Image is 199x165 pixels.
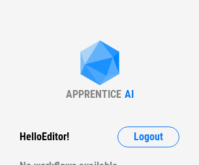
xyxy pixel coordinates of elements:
button: Logout [117,127,179,147]
img: Apprentice AI [74,40,126,88]
div: AI [125,88,134,100]
div: Hello Editor ! [20,127,69,147]
div: APPRENTICE [66,88,121,100]
span: Logout [134,132,163,142]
